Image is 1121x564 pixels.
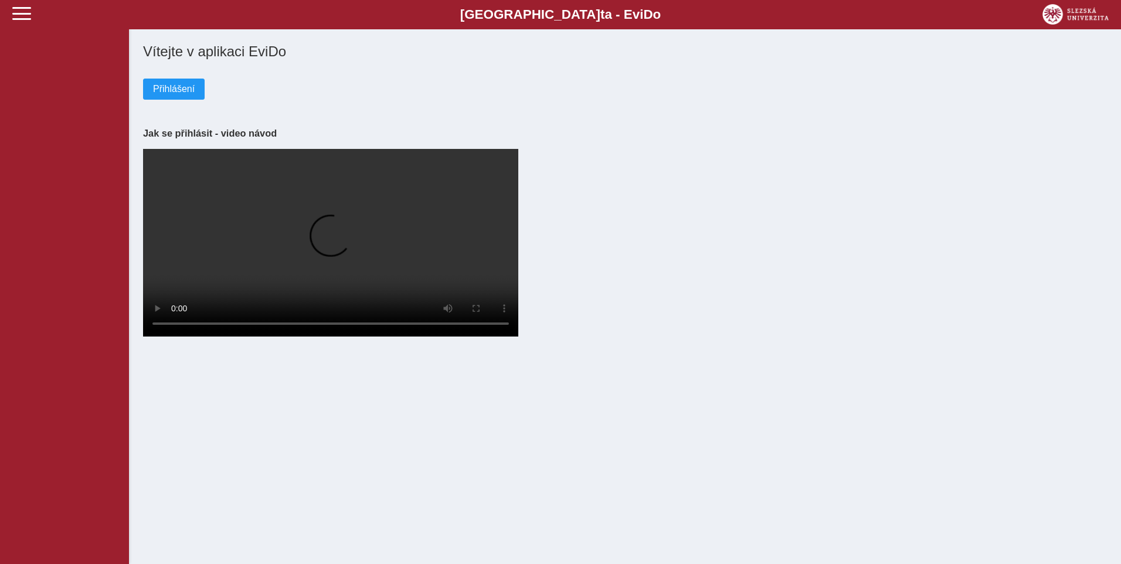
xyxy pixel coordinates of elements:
[600,7,604,22] span: t
[143,149,518,337] video: Your browser does not support the video tag.
[153,84,195,94] span: Přihlášení
[143,128,1107,139] h3: Jak se přihlásit - video návod
[35,7,1086,22] b: [GEOGRAPHIC_DATA] a - Evi
[143,43,1107,60] h1: Vítejte v aplikaci EviDo
[643,7,653,22] span: D
[653,7,661,22] span: o
[143,79,205,100] button: Přihlášení
[1042,4,1109,25] img: logo_web_su.png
